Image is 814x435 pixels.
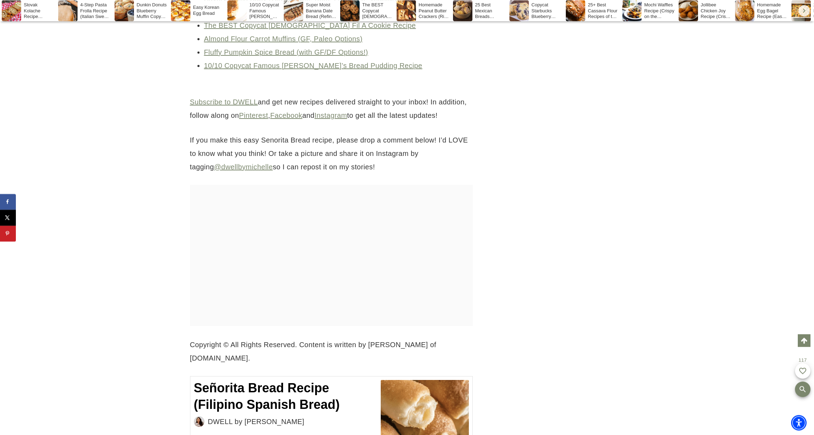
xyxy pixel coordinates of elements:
[791,415,807,430] div: Accessibility Menu
[190,95,473,122] p: and get new recipes delivered straight to your inbox! In addition, follow along on , and to get a...
[208,416,305,427] span: DWELL by [PERSON_NAME]
[190,133,473,174] p: If you make this easy Senorita Bread recipe, please drop a comment below! I’d LOVE to know what y...
[270,111,302,119] a: Facebook
[204,22,416,29] a: The BEST Copycat [DEMOGRAPHIC_DATA] Fil A Cookie Recipe
[204,62,422,70] a: 10/10 Copycat Famous [PERSON_NAME]’s Bread Pudding Recipe
[798,334,810,347] a: Scroll to top
[314,111,347,119] a: Instagram
[239,111,268,119] a: Pinterest
[190,338,473,365] p: Copyright © All Rights Reserved. Content is written by [PERSON_NAME] of [DOMAIN_NAME].
[190,98,258,106] a: Subscribe to DWELL
[204,48,368,56] a: Fluffy Pumpkin Spice Bread (with GF/DF Options!)
[204,35,363,43] a: Almond Flour Carrot Muffins (GF, Paleo Options)
[214,163,273,171] a: @dwellbymichelle
[194,381,340,412] span: Señorita Bread Recipe (Filipino Spanish Bread)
